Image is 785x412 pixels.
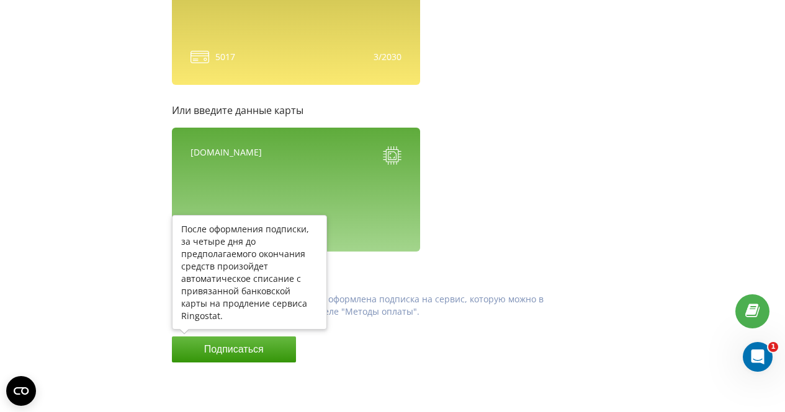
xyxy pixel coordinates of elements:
[768,342,778,352] span: 1
[215,51,235,63] span: 5017
[743,342,773,372] iframe: Intercom live chat
[191,146,262,168] div: [DOMAIN_NAME]
[182,293,549,318] p: При оплате будет автоматически оформлена подписка на сервис, которую можно в любой момент отключи...
[6,376,36,406] button: Open CMP widget
[374,51,401,63] div: 3/2030
[172,336,296,362] button: Подписаться
[172,103,549,118] p: Или введите данные карты
[181,223,318,322] div: После оформления подписки, за четыре дня до предполагаемого окончания средств произойдет автомати...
